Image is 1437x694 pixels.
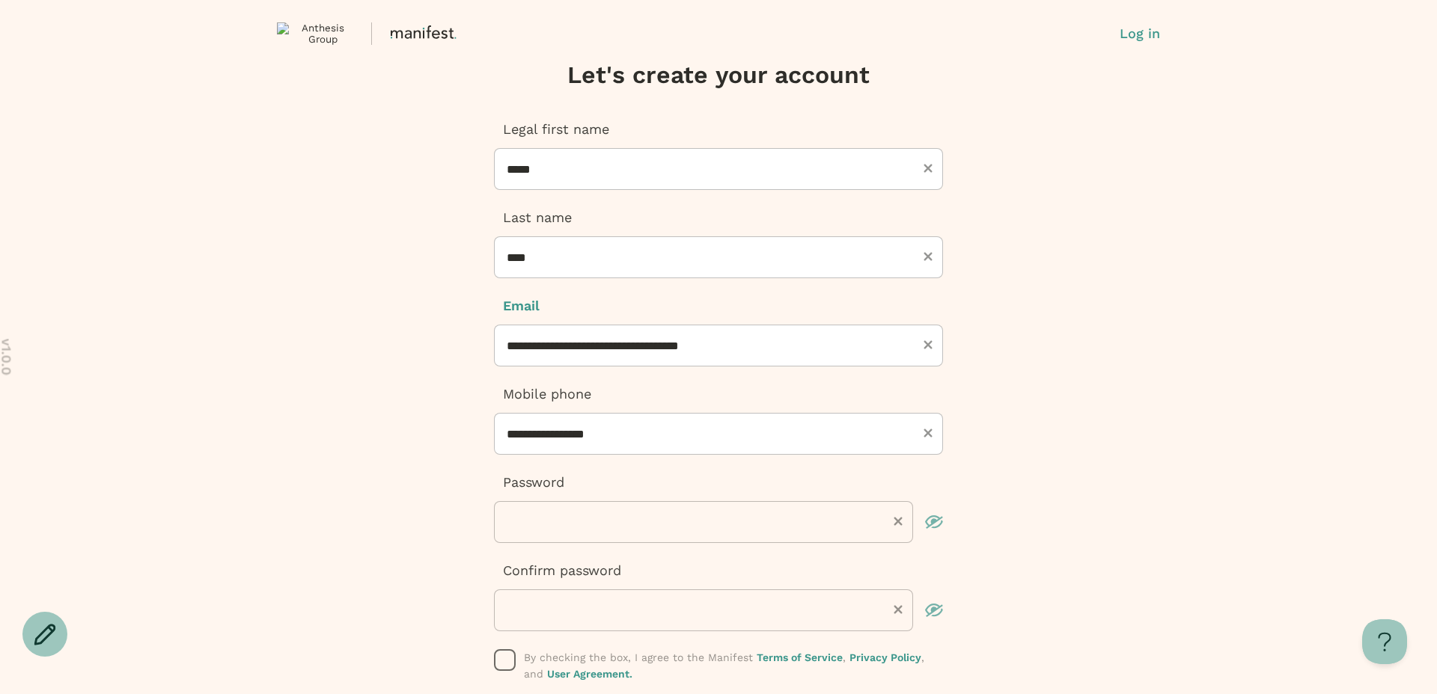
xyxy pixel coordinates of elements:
[494,60,943,90] h3: Let's create your account
[1120,24,1160,43] button: Log in
[524,651,924,680] span: By checking the box, I agree to the Manifest , , and
[494,561,943,580] p: Confirm password
[494,208,943,227] p: Last name
[277,22,356,45] img: Anthesis Group
[494,296,943,316] p: Email
[494,384,943,404] p: Mobile phone
[757,651,843,663] a: Terms of Service
[494,473,943,492] p: Password
[1362,619,1407,664] iframe: Toggle Customer Support
[547,668,632,680] a: User Agreement.
[849,651,921,663] a: Privacy Policy
[494,120,943,139] p: Legal first name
